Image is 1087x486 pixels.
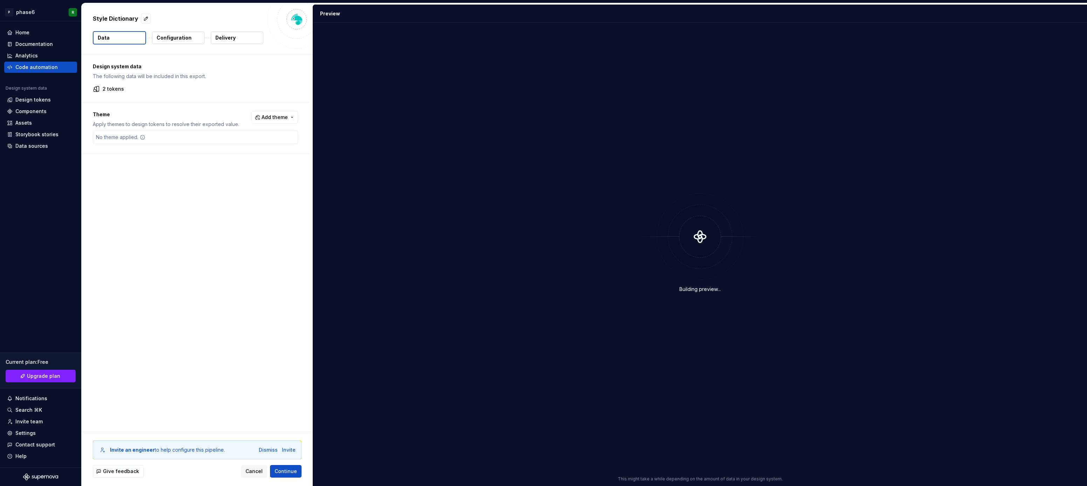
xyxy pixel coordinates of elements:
[15,418,43,425] div: Invite team
[15,64,58,71] div: Code automation
[211,32,263,44] button: Delivery
[245,468,263,475] span: Cancel
[618,476,783,482] p: This might take a while depending on the amount of data in your design system.
[110,446,225,453] div: to help configure this pipeline.
[93,465,144,478] button: Give feedback
[4,129,77,140] a: Storybook stories
[15,395,47,402] div: Notifications
[157,34,192,41] p: Configuration
[4,404,77,416] button: Search ⌘K
[93,121,239,128] p: Apply themes to design tokens to resolve their exported value.
[93,131,148,144] div: No theme applied.
[4,439,77,450] button: Contact support
[282,446,296,453] button: Invite
[103,468,139,475] span: Give feedback
[4,62,77,73] a: Code automation
[270,465,302,478] button: Continue
[98,34,110,41] p: Data
[15,407,42,414] div: Search ⌘K
[15,52,38,59] div: Analytics
[15,96,51,103] div: Design tokens
[93,14,138,23] p: Style Dictionary
[23,473,58,480] svg: Supernova Logo
[4,393,77,404] button: Notifications
[15,41,53,48] div: Documentation
[93,73,298,80] p: The following data will be included in this export.
[4,416,77,427] a: Invite team
[15,131,58,138] div: Storybook stories
[215,34,236,41] p: Delivery
[259,446,278,453] button: Dismiss
[1,5,80,20] button: Pphase6R
[15,119,32,126] div: Assets
[93,31,146,44] button: Data
[4,117,77,129] a: Assets
[93,111,239,118] p: Theme
[241,465,267,478] button: Cancel
[15,143,48,150] div: Data sources
[4,140,77,152] a: Data sources
[6,370,76,382] button: Upgrade plan
[16,9,35,16] div: phase6
[72,9,74,15] div: R
[15,441,55,448] div: Contact support
[4,451,77,462] button: Help
[4,106,77,117] a: Components
[110,447,155,453] b: Invite an engineer
[6,85,47,91] div: Design system data
[4,50,77,61] a: Analytics
[4,27,77,38] a: Home
[262,114,288,121] span: Add theme
[275,468,297,475] span: Continue
[4,94,77,105] a: Design tokens
[679,286,721,293] div: Building preview...
[320,10,340,17] div: Preview
[15,430,36,437] div: Settings
[4,428,77,439] a: Settings
[15,29,29,36] div: Home
[15,108,47,115] div: Components
[251,111,298,124] button: Add theme
[4,39,77,50] a: Documentation
[15,453,27,460] div: Help
[103,85,124,92] p: 2 tokens
[27,373,60,380] span: Upgrade plan
[152,32,205,44] button: Configuration
[6,359,76,366] div: Current plan : Free
[93,63,298,70] p: Design system data
[5,8,13,16] div: P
